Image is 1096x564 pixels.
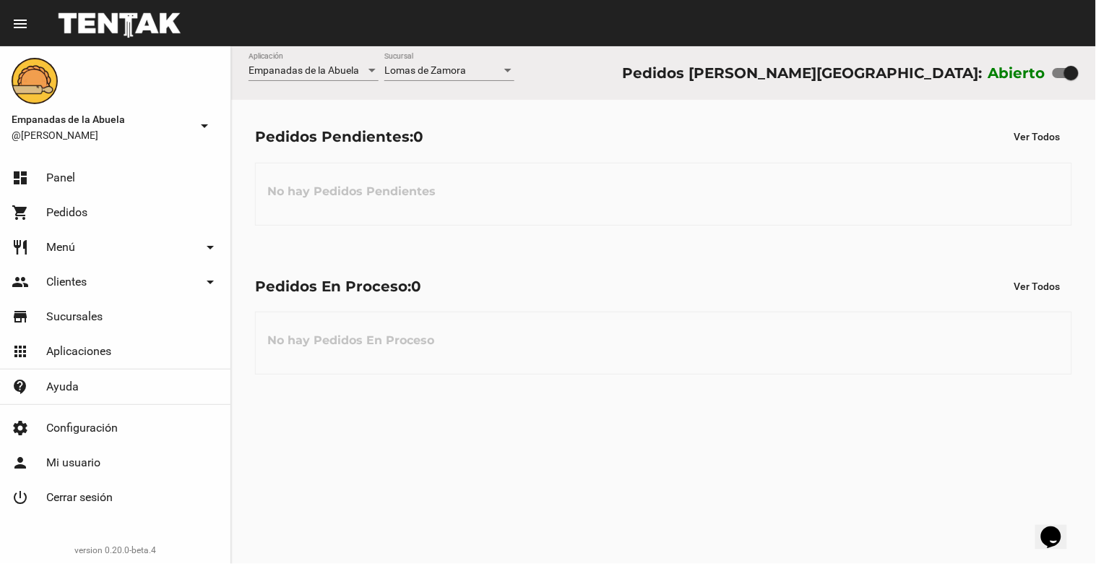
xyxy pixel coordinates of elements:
[12,273,29,291] mat-icon: people
[12,15,29,33] mat-icon: menu
[46,275,87,289] span: Clientes
[46,490,113,505] span: Cerrar sesión
[12,308,29,325] mat-icon: store
[46,344,111,359] span: Aplicaciones
[196,117,213,134] mat-icon: arrow_drop_down
[255,275,421,298] div: Pedidos En Proceso:
[255,125,423,148] div: Pedidos Pendientes:
[1014,131,1061,142] span: Ver Todos
[249,64,359,76] span: Empanadas de la Abuela
[46,309,103,324] span: Sucursales
[411,278,421,295] span: 0
[12,378,29,396] mat-icon: contact_support
[1035,506,1082,550] iframe: chat widget
[1003,273,1072,299] button: Ver Todos
[202,239,219,256] mat-icon: arrow_drop_down
[1003,124,1072,150] button: Ver Todos
[12,111,190,128] span: Empanadas de la Abuela
[622,61,982,85] div: Pedidos [PERSON_NAME][GEOGRAPHIC_DATA]:
[1014,281,1061,292] span: Ver Todos
[46,205,87,220] span: Pedidos
[12,489,29,506] mat-icon: power_settings_new
[12,419,29,437] mat-icon: settings
[12,204,29,221] mat-icon: shopping_cart
[202,273,219,291] mat-icon: arrow_drop_down
[46,240,75,255] span: Menú
[46,171,75,185] span: Panel
[12,343,29,360] mat-icon: apps
[46,380,79,394] span: Ayuda
[256,170,447,213] h3: No hay Pedidos Pendientes
[256,319,446,362] h3: No hay Pedidos En Proceso
[12,169,29,187] mat-icon: dashboard
[413,128,423,145] span: 0
[988,61,1046,85] label: Abierto
[12,239,29,256] mat-icon: restaurant
[12,454,29,471] mat-icon: person
[12,543,219,557] div: version 0.20.0-beta.4
[384,64,466,76] span: Lomas de Zamora
[46,421,118,435] span: Configuración
[46,456,100,470] span: Mi usuario
[12,128,190,142] span: @[PERSON_NAME]
[12,58,58,104] img: f0136945-ed32-4f7c-91e3-a375bc4bb2c5.png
